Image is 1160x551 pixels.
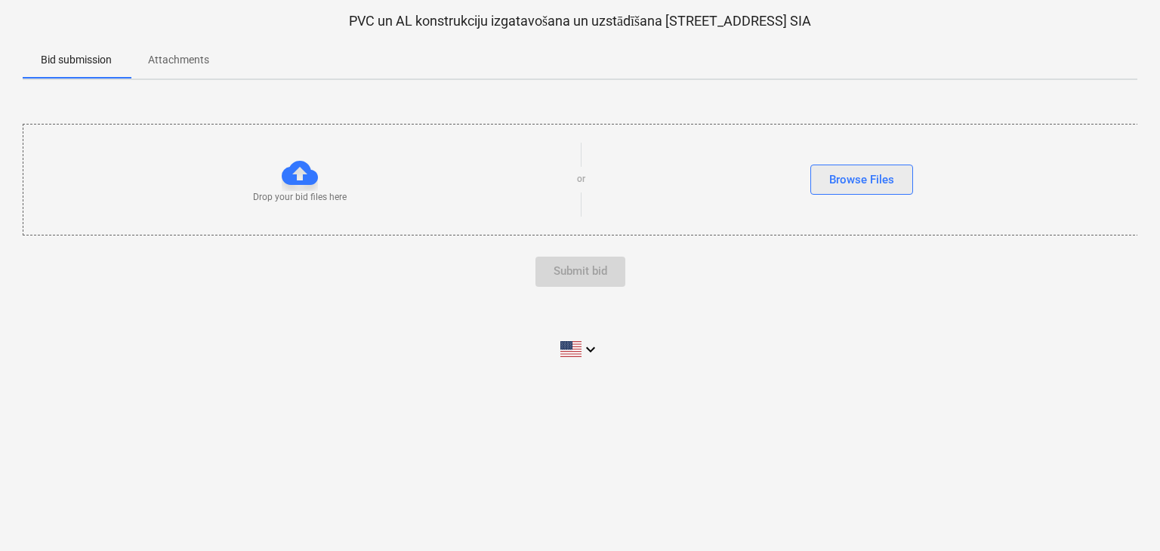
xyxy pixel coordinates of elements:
p: Attachments [148,52,209,68]
p: PVC un AL konstrukciju izgatavošana un uzstādīšana [STREET_ADDRESS] SIA [23,12,1137,30]
div: Drop your bid files hereorBrowse Files [23,124,1139,235]
p: or [577,173,585,186]
div: Browse Files [829,170,894,189]
p: Drop your bid files here [253,191,347,204]
button: Browse Files [810,165,913,195]
p: Bid submission [41,52,112,68]
i: keyboard_arrow_down [582,340,600,359]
